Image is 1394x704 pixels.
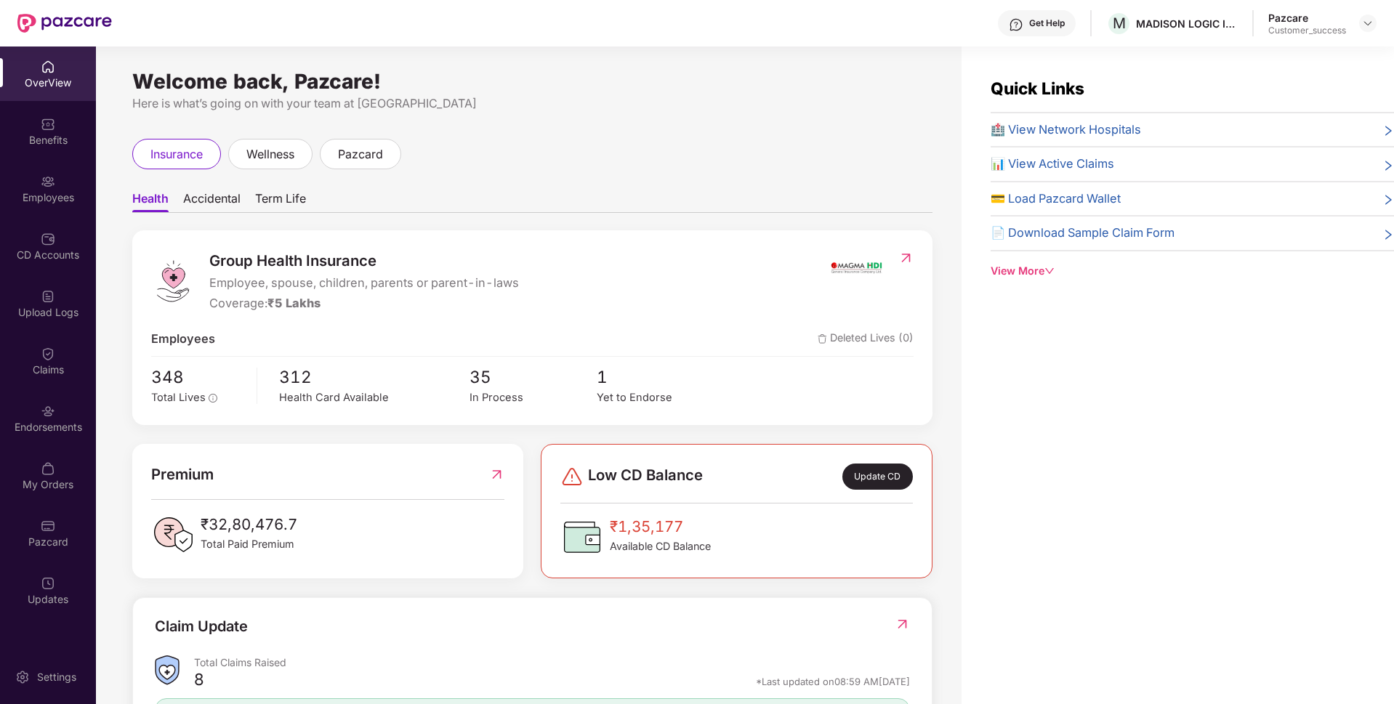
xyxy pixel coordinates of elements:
div: Coverage: [209,294,519,313]
div: Pazcare [1268,11,1346,25]
span: pazcard [338,145,383,163]
span: ₹5 Lakhs [267,296,321,310]
div: Here is what’s going on with your team at [GEOGRAPHIC_DATA] [132,94,932,113]
img: svg+xml;base64,PHN2ZyBpZD0iRGFuZ2VyLTMyeDMyIiB4bWxucz0iaHR0cDovL3d3dy53My5vcmcvMjAwMC9zdmciIHdpZH... [560,465,584,488]
span: Low CD Balance [588,464,703,490]
div: Claim Update [155,615,248,638]
div: *Last updated on 08:59 AM[DATE] [756,675,910,688]
img: svg+xml;base64,PHN2ZyBpZD0iRHJvcGRvd24tMzJ4MzIiIHhtbG5zPSJodHRwOi8vd3d3LnczLm9yZy8yMDAwL3N2ZyIgd2... [1362,17,1374,29]
img: svg+xml;base64,PHN2ZyBpZD0iUGF6Y2FyZCIgeG1sbnM9Imh0dHA6Ly93d3cudzMub3JnLzIwMDAvc3ZnIiB3aWR0aD0iMj... [41,519,55,533]
img: PaidPremiumIcon [151,513,195,557]
div: 8 [194,669,204,694]
span: Available CD Balance [610,538,711,554]
img: svg+xml;base64,PHN2ZyBpZD0iQ0RfQWNjb3VudHMiIGRhdGEtbmFtZT0iQ0QgQWNjb3VudHMiIHhtbG5zPSJodHRwOi8vd3... [41,232,55,246]
span: Group Health Insurance [209,249,519,272]
span: 348 [151,364,246,390]
img: svg+xml;base64,PHN2ZyBpZD0iSGVscC0zMngzMiIgeG1sbnM9Imh0dHA6Ly93d3cudzMub3JnLzIwMDAvc3ZnIiB3aWR0aD... [1009,17,1023,32]
div: Update CD [842,464,913,490]
img: logo [151,259,195,303]
span: Accidental [183,191,241,212]
img: svg+xml;base64,PHN2ZyBpZD0iVXBsb2FkX0xvZ3MiIGRhdGEtbmFtZT0iVXBsb2FkIExvZ3MiIHhtbG5zPSJodHRwOi8vd3... [41,289,55,304]
span: Term Life [255,191,306,212]
img: svg+xml;base64,PHN2ZyBpZD0iQmVuZWZpdHMiIHhtbG5zPSJodHRwOi8vd3d3LnczLm9yZy8yMDAwL3N2ZyIgd2lkdGg9Ij... [41,117,55,132]
span: 💳 Load Pazcard Wallet [991,190,1121,209]
span: down [1044,266,1055,276]
div: Health Card Available [279,389,470,406]
span: Total Paid Premium [201,536,297,552]
span: ₹32,80,476.7 [201,513,297,536]
div: Yet to Endorse [597,389,724,406]
div: MADISON LOGIC INDIA PRIVATE LIMITED [1136,17,1238,31]
div: Total Claims Raised [194,655,910,669]
img: svg+xml;base64,PHN2ZyBpZD0iRW1wbG95ZWVzIiB4bWxucz0iaHR0cDovL3d3dy53My5vcmcvMjAwMC9zdmciIHdpZHRoPS... [41,174,55,189]
span: Quick Links [991,78,1084,98]
img: svg+xml;base64,PHN2ZyBpZD0iRW5kb3JzZW1lbnRzIiB4bWxucz0iaHR0cDovL3d3dy53My5vcmcvMjAwMC9zdmciIHdpZH... [41,404,55,418]
div: Customer_success [1268,25,1346,36]
span: Premium [151,463,214,486]
span: ₹1,35,177 [610,515,711,538]
span: 1 [597,364,724,390]
span: Employee, spouse, children, parents or parent-in-laws [209,274,519,293]
img: deleteIcon [818,334,827,344]
span: right [1382,158,1394,174]
span: right [1382,193,1394,209]
img: ClaimsSummaryIcon [155,655,180,685]
span: M [1113,15,1126,32]
span: Deleted Lives (0) [818,330,914,349]
span: Health [132,191,169,212]
span: right [1382,124,1394,139]
img: RedirectIcon [489,463,504,486]
span: Total Lives [151,391,206,404]
span: wellness [246,145,294,163]
img: New Pazcare Logo [17,14,112,33]
div: Settings [33,670,81,684]
span: info-circle [209,394,217,402]
div: View More [991,263,1394,279]
img: svg+xml;base64,PHN2ZyBpZD0iQ2xhaW0iIHhtbG5zPSJodHRwOi8vd3d3LnczLm9yZy8yMDAwL3N2ZyIgd2lkdGg9IjIwIi... [41,347,55,361]
span: 35 [470,364,597,390]
span: insurance [150,145,203,163]
span: right [1382,227,1394,243]
img: svg+xml;base64,PHN2ZyBpZD0iTXlfT3JkZXJzIiBkYXRhLW5hbWU9Ik15IE9yZGVycyIgeG1sbnM9Imh0dHA6Ly93d3cudz... [41,461,55,476]
img: CDBalanceIcon [560,515,604,559]
img: svg+xml;base64,PHN2ZyBpZD0iVXBkYXRlZCIgeG1sbnM9Imh0dHA6Ly93d3cudzMub3JnLzIwMDAvc3ZnIiB3aWR0aD0iMj... [41,576,55,591]
img: RedirectIcon [895,617,910,631]
div: Get Help [1029,17,1065,29]
div: In Process [470,389,597,406]
span: 🏥 View Network Hospitals [991,121,1141,139]
span: 📄 Download Sample Claim Form [991,224,1175,243]
img: svg+xml;base64,PHN2ZyBpZD0iSG9tZSIgeG1sbnM9Imh0dHA6Ly93d3cudzMub3JnLzIwMDAvc3ZnIiB3aWR0aD0iMjAiIG... [41,60,55,74]
div: Welcome back, Pazcare! [132,76,932,87]
img: svg+xml;base64,PHN2ZyBpZD0iU2V0dGluZy0yMHgyMCIgeG1sbnM9Imh0dHA6Ly93d3cudzMub3JnLzIwMDAvc3ZnIiB3aW... [15,670,30,684]
span: 312 [279,364,470,390]
img: RedirectIcon [898,251,914,265]
span: 📊 View Active Claims [991,155,1114,174]
span: Employees [151,330,215,349]
img: insurerIcon [829,249,884,286]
